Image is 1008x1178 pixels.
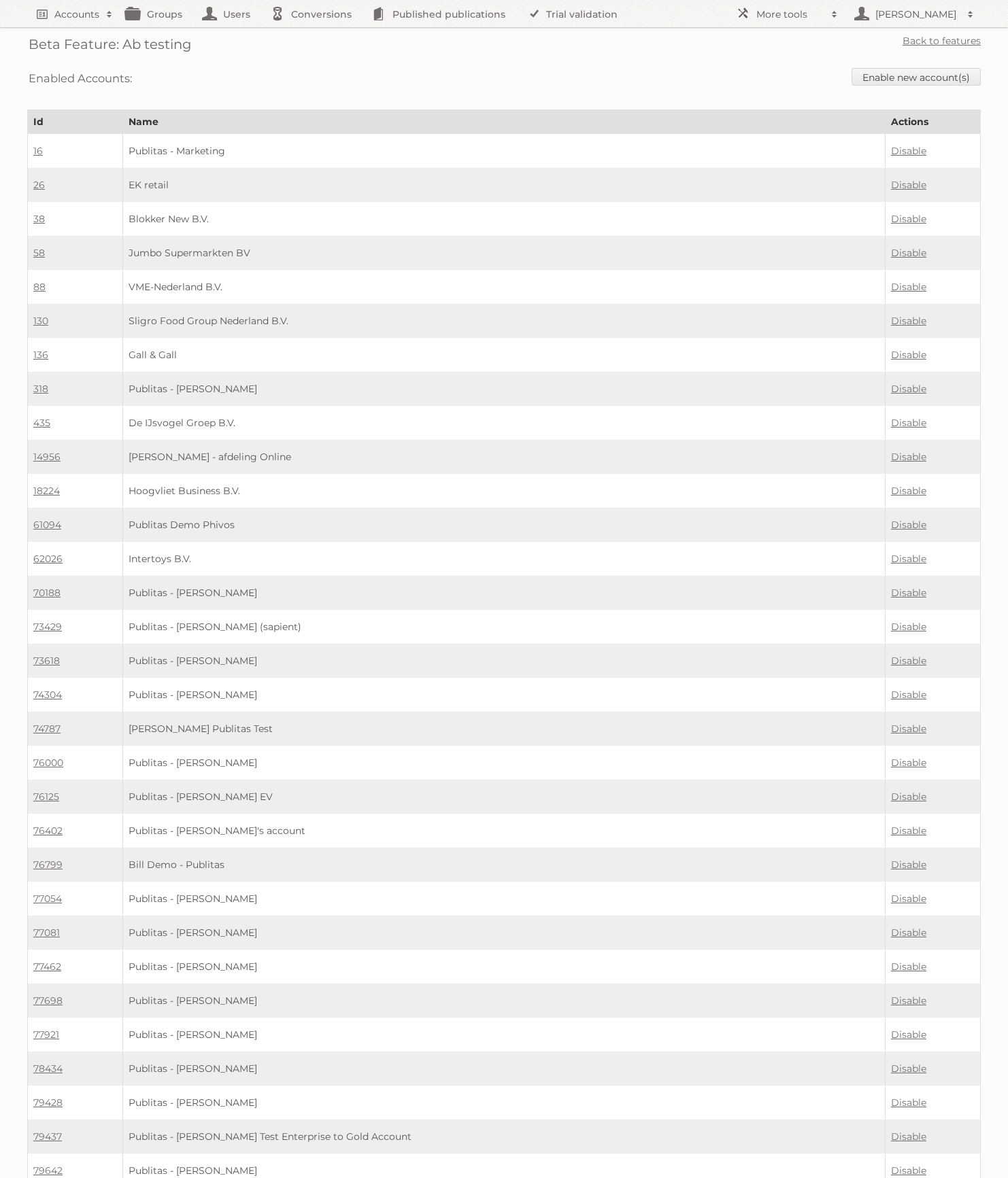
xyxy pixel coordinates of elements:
[123,508,886,542] td: Publitas Demo Phivos
[123,576,886,610] td: Publitas - [PERSON_NAME]
[891,417,926,429] a: Disable
[891,213,926,225] a: Disable
[756,7,824,21] h2: More tools
[29,34,191,54] h2: Beta Feature: Ab testing
[891,247,926,259] a: Disable
[123,780,886,814] td: Publitas - [PERSON_NAME] EV
[123,134,886,169] td: Publitas - Marketing
[33,451,61,463] a: 14956
[33,893,62,905] a: 77054
[891,587,926,599] a: Disable
[33,1028,59,1041] a: 77921
[33,791,59,803] a: 76125
[33,825,63,837] a: 76402
[891,1028,926,1041] a: Disable
[29,68,132,88] h3: Enabled Accounts:
[33,485,60,497] a: 18224
[123,1052,886,1086] td: Publitas - [PERSON_NAME]
[33,553,63,565] a: 62026
[891,655,926,667] a: Disable
[33,349,48,361] a: 136
[54,7,99,21] h2: Accounts
[123,814,886,848] td: Publitas - [PERSON_NAME]'s account
[123,712,886,746] td: [PERSON_NAME] Publitas Test
[872,7,960,21] h2: [PERSON_NAME]
[33,179,45,191] a: 26
[33,145,43,157] a: 16
[891,621,926,633] a: Disable
[33,994,63,1007] a: 77698
[33,757,63,769] a: 76000
[891,791,926,803] a: Disable
[123,440,886,474] td: [PERSON_NAME] - afdeling Online
[891,994,926,1007] a: Disable
[123,202,886,236] td: Blokker New B.V.
[123,1018,886,1052] td: Publitas - [PERSON_NAME]
[33,587,61,599] a: 70188
[891,485,926,497] a: Disable
[33,621,62,633] a: 73429
[123,882,886,916] td: Publitas - [PERSON_NAME]
[123,542,886,576] td: Intertoys B.V.
[123,168,886,202] td: EK retail
[33,655,60,667] a: 73618
[33,926,60,939] a: 77081
[891,926,926,939] a: Disable
[33,960,61,973] a: 77462
[123,236,886,270] td: Jumbo Supermarkten BV
[123,110,886,134] th: Name
[33,383,48,395] a: 318
[28,110,123,134] th: Id
[123,644,886,678] td: Publitas - [PERSON_NAME]
[903,35,981,47] a: Back to features
[123,406,886,440] td: De IJsvogel Groep B.V.
[123,984,886,1018] td: Publitas - [PERSON_NAME]
[33,213,45,225] a: 38
[33,417,50,429] a: 435
[891,825,926,837] a: Disable
[33,1130,62,1143] a: 79437
[123,848,886,882] td: Bill Demo - Publitas
[123,270,886,304] td: VME-Nederland B.V.
[33,1096,63,1109] a: 79428
[891,723,926,735] a: Disable
[33,281,46,293] a: 88
[891,281,926,293] a: Disable
[891,893,926,905] a: Disable
[33,1062,63,1075] a: 78434
[891,315,926,327] a: Disable
[891,553,926,565] a: Disable
[891,689,926,701] a: Disable
[891,179,926,191] a: Disable
[123,610,886,644] td: Publitas - [PERSON_NAME] (sapient)
[891,1096,926,1109] a: Disable
[852,68,981,86] a: Enable new account(s)
[123,746,886,780] td: Publitas - [PERSON_NAME]
[33,859,63,871] a: 76799
[123,338,886,372] td: Gall & Gall
[33,723,61,735] a: 74787
[33,315,48,327] a: 130
[123,304,886,338] td: Sligro Food Group Nederland B.V.
[891,757,926,769] a: Disable
[891,1130,926,1143] a: Disable
[33,689,62,701] a: 74304
[885,110,980,134] th: Actions
[33,247,45,259] a: 58
[123,950,886,984] td: Publitas - [PERSON_NAME]
[891,451,926,463] a: Disable
[891,349,926,361] a: Disable
[123,372,886,406] td: Publitas - [PERSON_NAME]
[891,859,926,871] a: Disable
[123,1086,886,1120] td: Publitas - [PERSON_NAME]
[891,1062,926,1075] a: Disable
[891,1164,926,1177] a: Disable
[33,519,61,531] a: 61094
[123,916,886,950] td: Publitas - [PERSON_NAME]
[891,383,926,395] a: Disable
[891,145,926,157] a: Disable
[33,1164,63,1177] a: 79642
[891,960,926,973] a: Disable
[891,519,926,531] a: Disable
[123,474,886,508] td: Hoogvliet Business B.V.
